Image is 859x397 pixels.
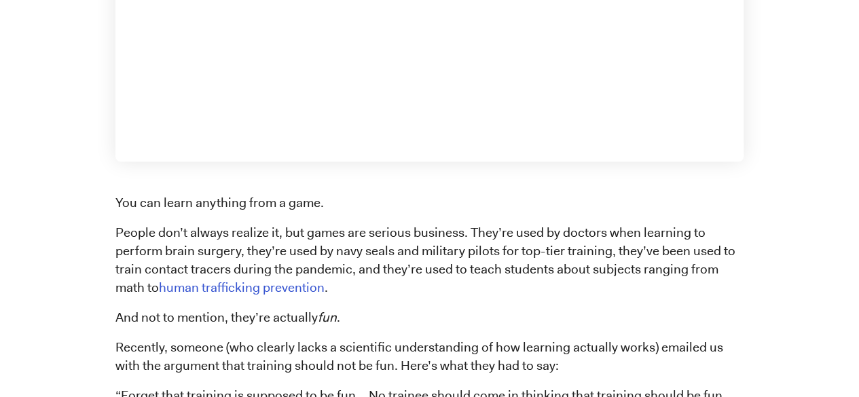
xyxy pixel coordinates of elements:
span: fun [318,309,337,326]
span: . [337,309,340,326]
span: And not to mention, they’re actually [115,309,318,326]
span: You can learn anything from a game. [115,194,324,211]
a: human trafficking prevention [159,279,325,296]
span: Recently, someone (who clearly lacks a scientific understanding of how learning actually works) e... [115,339,723,374]
span: . [325,279,328,296]
span: People don’t always realize it, but games are serious business. They’re used by doctors when lear... [115,224,735,296]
